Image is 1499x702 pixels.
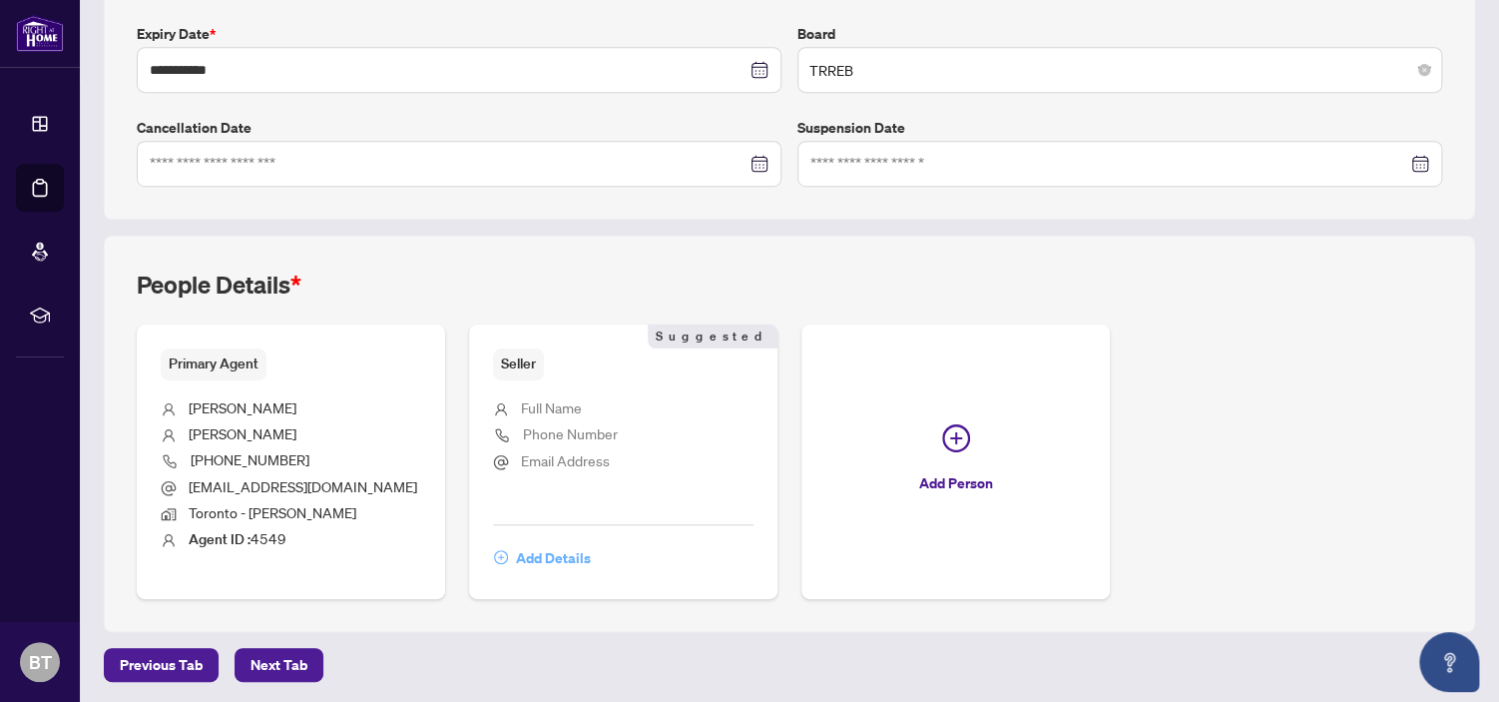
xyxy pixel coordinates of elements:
label: Expiry Date [137,23,781,45]
span: Suggested [648,325,777,349]
button: Next Tab [235,648,323,682]
label: Suspension Date [797,117,1442,139]
h2: People Details [137,269,301,301]
img: logo [16,15,64,52]
span: Add Person [919,467,993,499]
span: plus-circle [494,550,508,564]
span: Phone Number [523,424,618,442]
b: Agent ID : [189,530,250,548]
button: Previous Tab [104,648,219,682]
span: [PHONE_NUMBER] [191,450,309,468]
span: Toronto - [PERSON_NAME] [189,503,356,521]
span: close-circle [1418,64,1430,76]
span: Primary Agent [161,349,266,379]
button: Add Details [493,541,592,575]
label: Board [797,23,1442,45]
span: TRREB [809,51,1430,89]
label: Cancellation Date [137,117,781,139]
span: Next Tab [250,649,307,681]
span: [PERSON_NAME] [189,424,296,442]
span: Email Address [521,451,610,469]
span: Full Name [521,398,582,416]
span: [PERSON_NAME] [189,398,296,416]
span: [EMAIL_ADDRESS][DOMAIN_NAME] [189,477,417,495]
button: Add Person [801,325,1110,598]
span: Add Details [516,542,591,574]
span: Seller [493,349,544,379]
span: BT [29,648,52,676]
button: Open asap [1419,632,1479,692]
span: 4549 [189,529,286,547]
span: Previous Tab [120,649,203,681]
span: plus-circle [942,424,970,452]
